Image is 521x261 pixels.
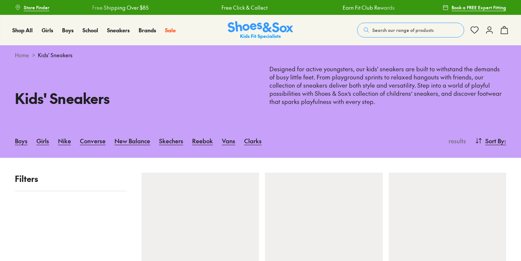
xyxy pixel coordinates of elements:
[12,26,33,34] a: Shop All
[485,136,504,145] span: Sort By
[228,21,293,39] img: SNS_Logo_Responsive.svg
[15,51,29,59] a: Home
[38,51,72,59] span: Kids' Sneakers
[228,21,293,39] a: Shoes & Sox
[36,133,49,149] a: Girls
[165,26,176,34] a: Sale
[114,133,150,149] a: New Balance
[446,136,466,145] p: results
[62,26,74,34] a: Boys
[159,133,183,149] a: Skechers
[357,23,464,37] button: Search our range of products
[220,4,266,12] a: Free Click & Collect
[269,65,506,106] p: Designed for active youngsters, our kids' sneakers are built to withstand the demands of busy lit...
[341,4,393,12] a: Earn Fit Club Rewards
[452,4,506,11] span: Book a FREE Expert Fitting
[107,26,130,34] a: Sneakers
[244,133,262,149] a: Clarks
[80,133,106,149] a: Converse
[139,26,156,34] a: Brands
[91,4,147,12] a: Free Shipping Over $85
[222,133,235,149] a: Vans
[192,133,213,149] a: Reebok
[443,1,506,14] a: Book a FREE Expert Fitting
[82,26,98,34] a: School
[15,133,27,149] a: Boys
[15,51,506,59] div: >
[15,173,127,185] p: Filters
[15,88,252,109] h1: Kids' Sneakers
[24,4,49,11] span: Store Finder
[42,26,53,34] a: Girls
[475,133,506,149] button: Sort By:
[372,27,434,33] span: Search our range of products
[58,133,71,149] a: Nike
[504,136,506,145] span: :
[15,1,49,14] a: Store Finder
